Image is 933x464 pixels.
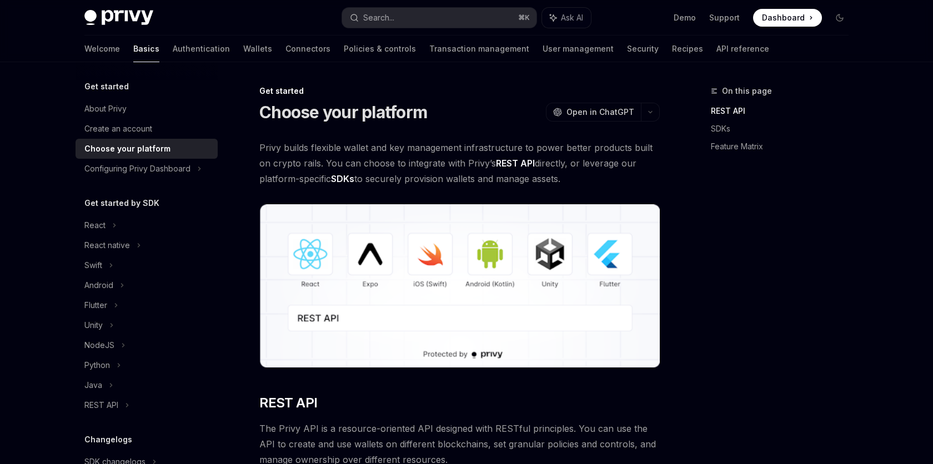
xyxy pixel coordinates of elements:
div: Choose your platform [84,142,170,155]
a: Authentication [173,36,230,62]
div: Python [84,359,110,372]
span: On this page [722,84,772,98]
button: Toggle dark mode [831,9,849,27]
div: Search... [363,11,394,24]
div: Java [84,379,102,392]
a: User management [543,36,614,62]
span: Privy builds flexible wallet and key management infrastructure to power better products built on ... [259,140,660,186]
div: REST API [84,399,118,412]
a: API reference [716,36,769,62]
span: REST API [259,394,317,412]
img: dark logo [84,10,153,26]
a: Transaction management [429,36,529,62]
a: SDKs [711,120,857,138]
img: images/Platform2.png [259,204,660,367]
h5: Changelogs [84,433,132,446]
a: Recipes [672,36,703,62]
span: Open in ChatGPT [566,107,634,118]
a: Connectors [285,36,330,62]
div: About Privy [84,102,127,115]
a: Security [627,36,659,62]
a: Policies & controls [344,36,416,62]
div: Swift [84,259,102,272]
h5: Get started by SDK [84,196,159,210]
a: Welcome [84,36,120,62]
div: Android [84,279,113,292]
div: React native [84,239,130,252]
h1: Choose your platform [259,102,427,122]
a: Basics [133,36,159,62]
div: Create an account [84,122,152,135]
button: Search...⌘K [342,8,536,28]
div: Flutter [84,299,107,312]
a: Dashboard [753,9,822,27]
a: Wallets [243,36,272,62]
a: Create an account [76,119,218,139]
h5: Get started [84,80,129,93]
span: Ask AI [561,12,583,23]
a: REST API [711,102,857,120]
a: About Privy [76,99,218,119]
strong: REST API [496,158,535,169]
a: Support [709,12,740,23]
button: Ask AI [542,8,591,28]
span: ⌘ K [518,13,530,22]
a: Demo [674,12,696,23]
strong: SDKs [331,173,354,184]
div: NodeJS [84,339,114,352]
div: React [84,219,106,232]
div: Get started [259,85,660,97]
div: Unity [84,319,103,332]
a: Choose your platform [76,139,218,159]
div: Configuring Privy Dashboard [84,162,190,175]
span: Dashboard [762,12,805,23]
a: Feature Matrix [711,138,857,155]
button: Open in ChatGPT [546,103,641,122]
